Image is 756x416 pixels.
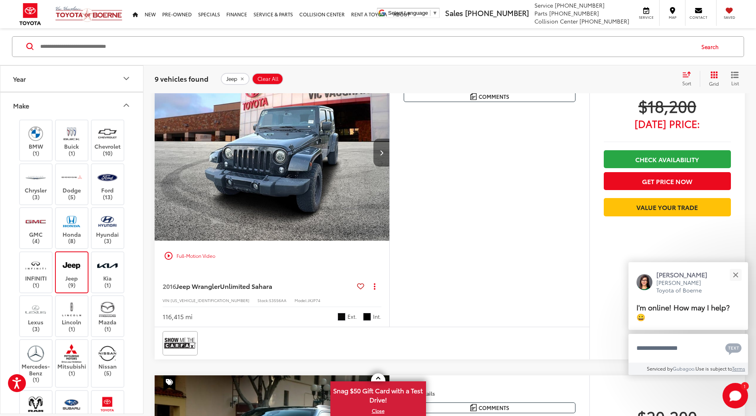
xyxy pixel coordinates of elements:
[363,313,371,321] span: Black
[96,395,118,414] img: Vic Vaughan Toyota of Boerne in Boerne, TX)
[226,76,237,82] span: Jeep
[61,212,82,231] img: Vic Vaughan Toyota of Boerne in Boerne, TX)
[604,198,731,216] a: Value Your Trade
[56,300,88,332] label: Lincoln (1)
[0,66,144,92] button: YearYear
[154,65,390,241] img: 2016 Jeep Wrangler Unlimited Sahara
[723,383,748,408] button: Toggle Chat Window
[604,150,731,168] a: Check Availability
[122,74,131,84] div: Year
[723,383,748,408] svg: Start Chat
[338,313,346,321] span: Black Clearcoat
[744,384,746,388] span: 1
[432,10,438,16] span: ▼
[96,344,118,363] img: Vic Vaughan Toyota of Boerne in Boerne, TX)
[700,71,725,87] button: Grid View
[92,212,124,244] label: Hyundai (3)
[257,76,279,82] span: Clear All
[163,281,176,290] span: 2016
[25,256,47,275] img: Vic Vaughan Toyota of Boerne in Boerne, TX)
[269,297,287,303] span: 53556AA
[257,297,269,303] span: Stock:
[628,334,748,363] textarea: Type your message
[695,365,732,372] span: Use is subject to
[348,313,357,320] span: Ext.
[163,312,192,321] div: 116,415 mi
[20,212,52,244] label: GMC (4)
[92,168,124,200] label: Ford (13)
[25,212,47,231] img: Vic Vaughan Toyota of Boerne in Boerne, TX)
[39,37,694,56] input: Search by Make, Model, or Keyword
[470,93,477,100] img: Comments
[732,365,745,372] a: Terms
[308,297,320,303] span: JKJP74
[55,6,123,22] img: Vic Vaughan Toyota of Boerne
[534,17,578,25] span: Collision Center
[479,404,509,412] span: Comments
[61,168,82,187] img: Vic Vaughan Toyota of Boerne in Boerne, TX)
[647,365,673,372] span: Serviced by
[656,279,715,294] p: [PERSON_NAME] Toyota of Boerne
[709,80,719,87] span: Grid
[373,139,389,167] button: Next image
[20,300,52,332] label: Lexus (3)
[13,75,26,82] div: Year
[252,73,283,85] button: Clear All
[92,124,124,157] label: Chevrolet (10)
[163,375,175,390] span: Special
[534,9,548,17] span: Parts
[727,266,744,283] button: Close
[404,390,575,396] h4: More Details
[664,15,681,20] span: Map
[92,344,124,377] label: Nissan (5)
[637,15,655,20] span: Service
[25,344,47,363] img: Vic Vaughan Toyota of Boerne in Boerne, TX)
[61,395,82,414] img: Vic Vaughan Toyota of Boerne in Boerne, TX)
[549,9,599,17] span: [PHONE_NUMBER]
[604,96,731,116] span: $18,200
[534,1,553,9] span: Service
[604,120,731,128] span: [DATE] Price:
[723,339,744,357] button: Chat with SMS
[678,71,700,87] button: Select sort value
[13,102,29,109] div: Make
[388,10,428,16] span: Select Language
[20,256,52,288] label: INFINITI (1)
[96,300,118,319] img: Vic Vaughan Toyota of Boerne in Boerne, TX)
[295,297,308,303] span: Model:
[221,73,249,85] button: remove Jeep
[682,80,691,86] span: Sort
[176,281,220,290] span: Jeep Wrangler
[25,168,47,187] img: Vic Vaughan Toyota of Boerne in Boerne, TX)
[56,124,88,157] label: Buick (1)
[579,17,629,25] span: [PHONE_NUMBER]
[96,212,118,231] img: Vic Vaughan Toyota of Boerne in Boerne, TX)
[56,344,88,377] label: Mitsubishi (1)
[20,344,52,383] label: Mercedes-Benz (1)
[673,365,695,372] a: Gubagoo.
[0,92,144,118] button: MakeMake
[155,74,208,83] span: 9 vehicles found
[92,300,124,332] label: Mazda (1)
[61,344,82,363] img: Vic Vaughan Toyota of Boerne in Boerne, TX)
[25,124,47,143] img: Vic Vaughan Toyota of Boerne in Boerne, TX)
[367,279,381,293] button: Actions
[61,124,82,143] img: Vic Vaughan Toyota of Boerne in Boerne, TX)
[96,124,118,143] img: Vic Vaughan Toyota of Boerne in Boerne, TX)
[20,168,52,200] label: Chrysler (3)
[20,124,52,157] label: BMW (1)
[479,93,509,100] span: Comments
[373,313,381,320] span: Int.
[25,395,47,414] img: Vic Vaughan Toyota of Boerne in Boerne, TX)
[163,297,171,303] span: VIN:
[61,300,82,319] img: Vic Vaughan Toyota of Boerne in Boerne, TX)
[604,172,731,190] button: Get Price Now
[164,333,196,354] img: View CARFAX report
[56,168,88,200] label: Dodge (5)
[445,8,463,18] span: Sales
[122,101,131,110] div: Make
[96,168,118,187] img: Vic Vaughan Toyota of Boerne in Boerne, TX)
[725,342,742,355] svg: Text
[154,65,390,241] a: 2016 Jeep Wrangler Unlimited Sahara2016 Jeep Wrangler Unlimited Sahara2016 Jeep Wrangler Unlimite...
